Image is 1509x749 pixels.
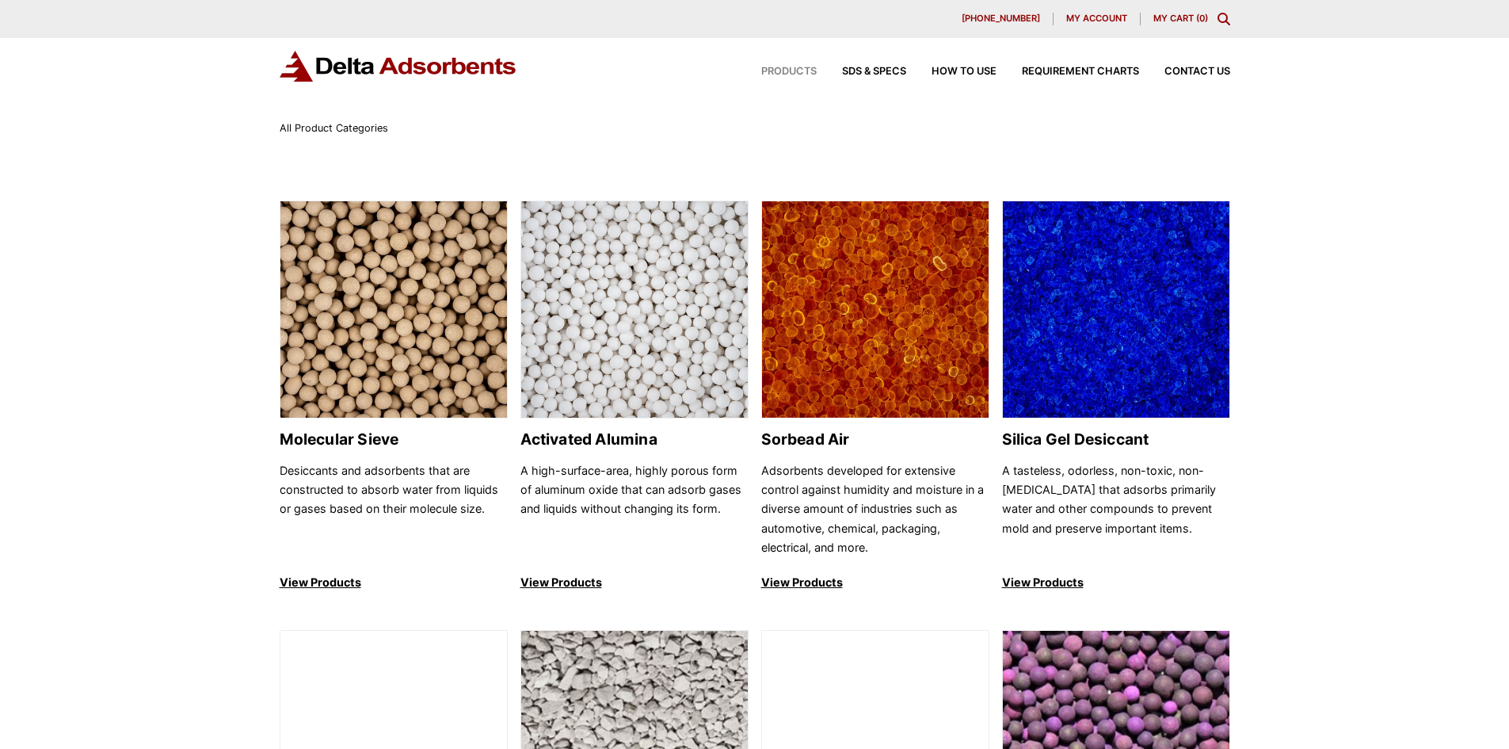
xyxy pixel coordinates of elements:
[1002,201,1230,593] a: Silica Gel Desiccant Silica Gel Desiccant A tasteless, odorless, non-toxic, non-[MEDICAL_DATA] th...
[1054,13,1141,25] a: My account
[1002,430,1230,449] h2: Silica Gel Desiccant
[280,461,508,558] p: Desiccants and adsorbents that are constructed to absorb water from liquids or gases based on the...
[520,201,749,593] a: Activated Alumina Activated Alumina A high-surface-area, highly porous form of aluminum oxide tha...
[1199,13,1205,24] span: 0
[1139,67,1230,77] a: Contact Us
[1002,461,1230,558] p: A tasteless, odorless, non-toxic, non-[MEDICAL_DATA] that adsorbs primarily water and other compo...
[520,430,749,449] h2: Activated Alumina
[280,51,517,82] img: Delta Adsorbents
[280,201,507,419] img: Molecular Sieve
[842,67,906,77] span: SDS & SPECS
[996,67,1139,77] a: Requirement Charts
[520,573,749,592] p: View Products
[761,67,817,77] span: Products
[1022,67,1139,77] span: Requirement Charts
[761,461,989,558] p: Adsorbents developed for extensive control against humidity and moisture in a diverse amount of i...
[762,201,989,419] img: Sorbead Air
[761,201,989,593] a: Sorbead Air Sorbead Air Adsorbents developed for extensive control against humidity and moisture ...
[962,14,1040,23] span: [PHONE_NUMBER]
[949,13,1054,25] a: [PHONE_NUMBER]
[280,430,508,449] h2: Molecular Sieve
[817,67,906,77] a: SDS & SPECS
[736,67,817,77] a: Products
[761,430,989,449] h2: Sorbead Air
[932,67,996,77] span: How to Use
[1066,14,1127,23] span: My account
[1164,67,1230,77] span: Contact Us
[1153,13,1208,24] a: My Cart (0)
[1003,201,1229,419] img: Silica Gel Desiccant
[280,201,508,593] a: Molecular Sieve Molecular Sieve Desiccants and adsorbents that are constructed to absorb water fr...
[1002,573,1230,592] p: View Products
[521,201,748,419] img: Activated Alumina
[761,573,989,592] p: View Products
[280,573,508,592] p: View Products
[280,122,388,134] span: All Product Categories
[906,67,996,77] a: How to Use
[1217,13,1230,25] div: Toggle Modal Content
[520,461,749,558] p: A high-surface-area, highly porous form of aluminum oxide that can adsorb gases and liquids witho...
